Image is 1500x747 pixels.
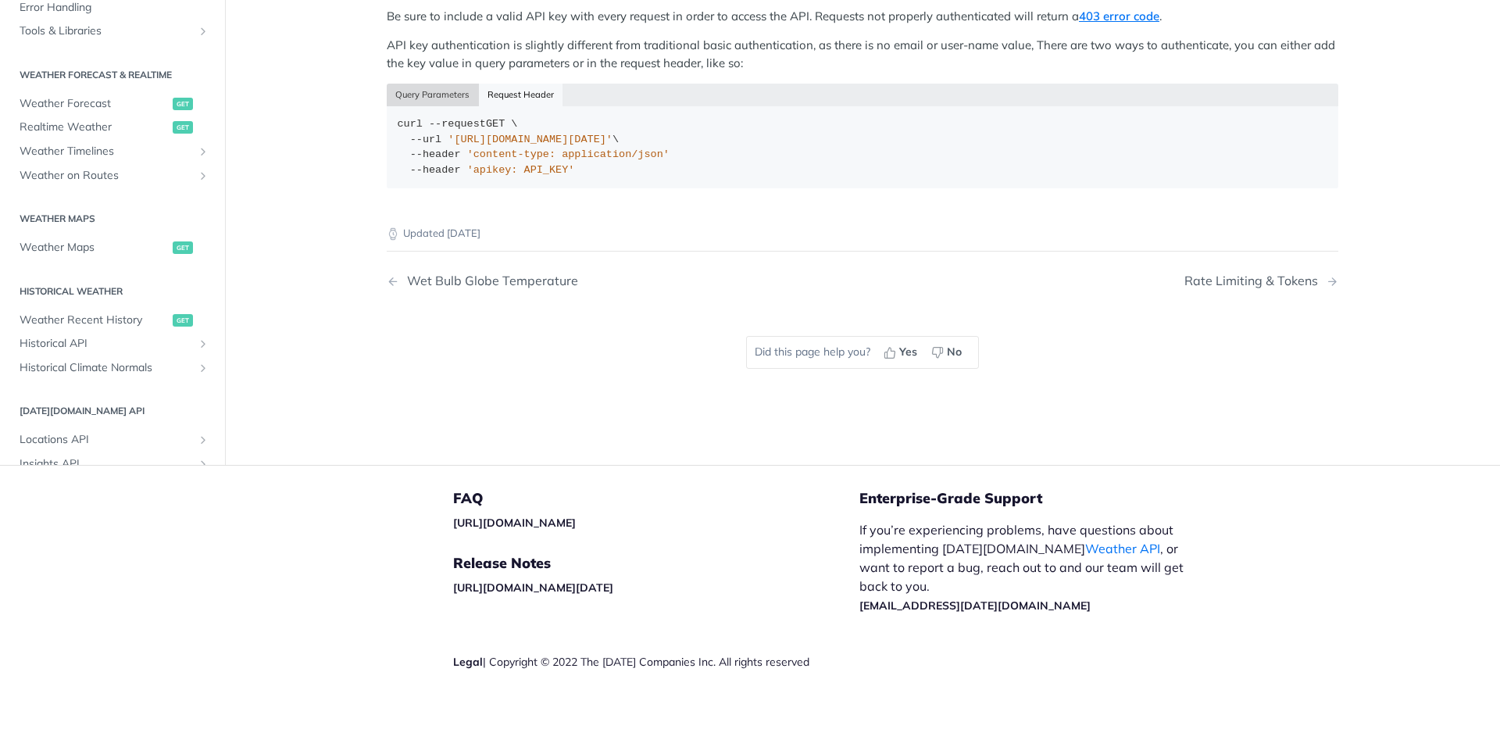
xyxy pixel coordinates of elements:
[12,284,213,298] h2: Historical Weather
[173,98,193,110] span: get
[387,273,795,288] a: Previous Page: Wet Bulb Globe Temperature
[20,313,169,328] span: Weather Recent History
[398,118,423,130] span: curl
[410,148,461,160] span: --header
[926,341,970,364] button: No
[859,520,1200,614] p: If you’re experiencing problems, have questions about implementing [DATE][DOMAIN_NAME] , or want ...
[410,134,442,145] span: --url
[12,68,213,82] h2: Weather Forecast & realtime
[20,456,193,472] span: Insights API
[12,164,213,188] a: Weather on RoutesShow subpages for Weather on Routes
[410,164,461,176] span: --header
[20,96,169,112] span: Weather Forecast
[467,148,670,160] span: 'content-type: application/json'
[947,344,962,360] span: No
[12,212,213,226] h2: Weather Maps
[1184,273,1338,288] a: Next Page: Rate Limiting & Tokens
[197,25,209,38] button: Show subpages for Tools & Libraries
[429,118,486,130] span: --request
[12,404,213,418] h2: [DATE][DOMAIN_NAME] API
[20,120,169,135] span: Realtime Weather
[20,168,193,184] span: Weather on Routes
[12,236,213,259] a: Weather Mapsget
[746,336,979,369] div: Did this page help you?
[453,655,483,669] a: Legal
[20,144,193,159] span: Weather Timelines
[12,20,213,43] a: Tools & LibrariesShow subpages for Tools & Libraries
[12,356,213,380] a: Historical Climate NormalsShow subpages for Historical Climate Normals
[398,116,1328,177] div: GET \ \
[12,452,213,476] a: Insights APIShow subpages for Insights API
[453,554,859,573] h5: Release Notes
[12,140,213,163] a: Weather TimelinesShow subpages for Weather Timelines
[20,240,169,256] span: Weather Maps
[453,516,576,530] a: [URL][DOMAIN_NAME]
[20,360,193,376] span: Historical Climate Normals
[197,170,209,182] button: Show subpages for Weather on Routes
[899,344,917,360] span: Yes
[387,226,1338,241] p: Updated [DATE]
[173,241,193,254] span: get
[453,581,613,595] a: [URL][DOMAIN_NAME][DATE]
[1085,541,1160,556] a: Weather API
[12,116,213,139] a: Realtime Weatherget
[197,145,209,158] button: Show subpages for Weather Timelines
[387,84,479,105] button: Query Parameters
[197,338,209,350] button: Show subpages for Historical API
[20,336,193,352] span: Historical API
[173,314,193,327] span: get
[173,121,193,134] span: get
[20,23,193,39] span: Tools & Libraries
[453,654,859,670] div: | Copyright © 2022 The [DATE] Companies Inc. All rights reserved
[197,362,209,374] button: Show subpages for Historical Climate Normals
[467,164,575,176] span: 'apikey: API_KEY'
[20,432,193,448] span: Locations API
[1079,9,1159,23] a: 403 error code
[859,599,1091,613] a: [EMAIL_ADDRESS][DATE][DOMAIN_NAME]
[387,8,1338,26] p: Be sure to include a valid API key with every request in order to access the API. Requests not pr...
[197,434,209,446] button: Show subpages for Locations API
[399,273,578,288] div: Wet Bulb Globe Temperature
[453,489,859,508] h5: FAQ
[12,428,213,452] a: Locations APIShow subpages for Locations API
[1184,273,1326,288] div: Rate Limiting & Tokens
[12,332,213,356] a: Historical APIShow subpages for Historical API
[387,258,1338,304] nav: Pagination Controls
[387,37,1338,72] p: API key authentication is slightly different from traditional basic authentication, as there is n...
[448,134,612,145] span: '[URL][DOMAIN_NAME][DATE]'
[859,489,1225,508] h5: Enterprise-Grade Support
[12,92,213,116] a: Weather Forecastget
[12,309,213,332] a: Weather Recent Historyget
[197,458,209,470] button: Show subpages for Insights API
[878,341,926,364] button: Yes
